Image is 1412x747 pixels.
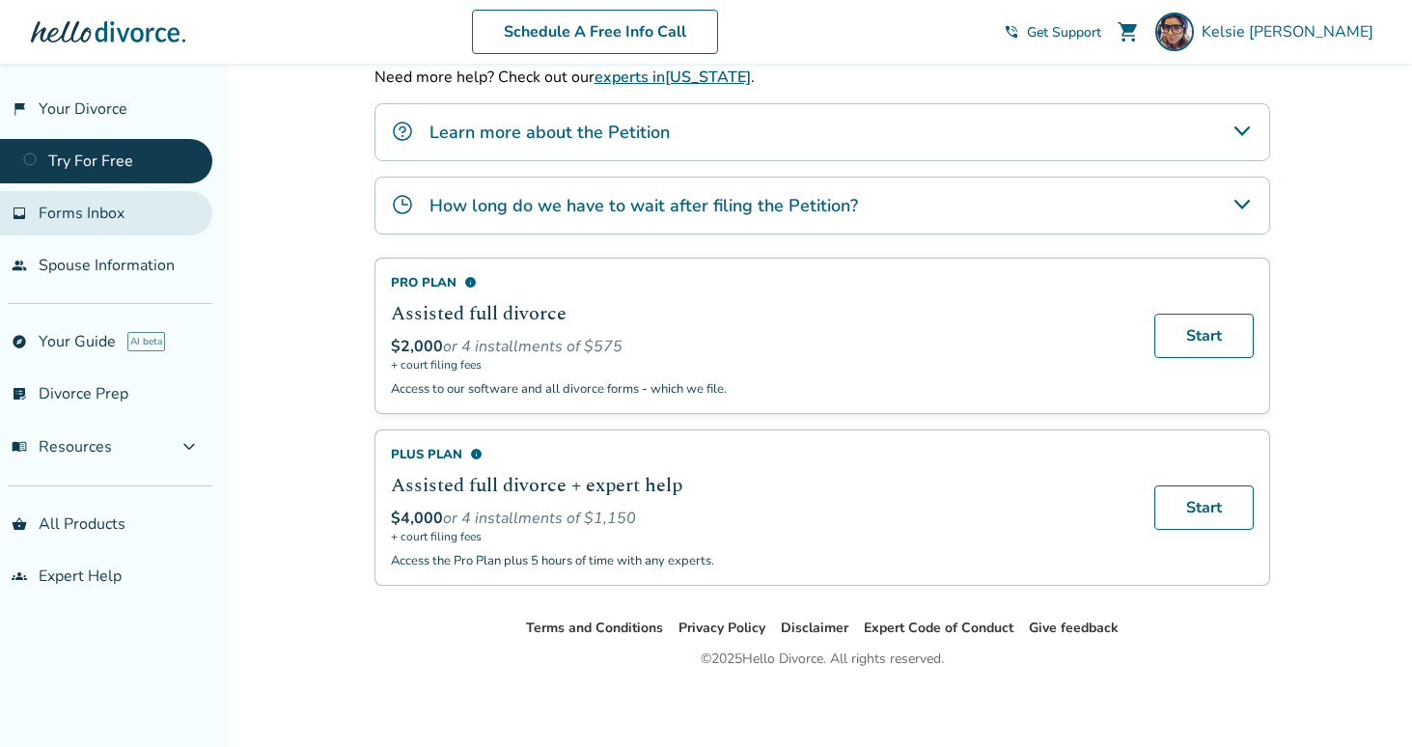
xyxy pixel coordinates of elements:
[391,357,1131,373] span: + court filing fees
[12,101,27,117] span: flag_2
[391,336,443,357] span: $2,000
[391,299,1131,328] h2: Assisted full divorce
[12,258,27,273] span: people
[864,619,1013,637] a: Expert Code of Conduct
[1004,23,1101,41] a: phone_in_talkGet Support
[429,193,858,218] h4: How long do we have to wait after filing the Petition?
[12,516,27,532] span: shopping_basket
[374,67,1270,88] p: Need more help? Check out our .
[391,508,1131,529] div: or 4 installments of $1,150
[374,103,1270,161] div: Learn more about the Petition
[391,380,1131,398] p: Access to our software and all divorce forms - which we file.
[472,10,718,54] a: Schedule A Free Info Call
[429,120,670,145] h4: Learn more about the Petition
[1117,20,1140,43] span: shopping_cart
[178,435,201,458] span: expand_more
[678,619,765,637] a: Privacy Policy
[12,436,112,457] span: Resources
[1154,314,1254,358] a: Start
[391,274,1131,291] div: Pro Plan
[1155,13,1194,51] img: kelsie denner
[464,276,477,289] span: info
[12,386,27,401] span: list_alt_check
[391,508,443,529] span: $4,000
[374,177,1270,235] div: How long do we have to wait after filing the Petition?
[12,439,27,455] span: menu_book
[391,446,1131,463] div: Plus Plan
[1202,21,1381,42] span: Kelsie [PERSON_NAME]
[595,67,751,88] a: experts in[US_STATE]
[127,332,165,351] span: AI beta
[391,552,1131,569] p: Access the Pro Plan plus 5 hours of time with any experts.
[470,448,483,460] span: info
[12,334,27,349] span: explore
[12,206,27,221] span: inbox
[391,193,414,216] img: How long do we have to wait after filing the Petition?
[1027,23,1101,41] span: Get Support
[391,120,414,143] img: Learn more about the Petition
[1029,617,1119,640] li: Give feedback
[391,471,1131,500] h2: Assisted full divorce + expert help
[39,203,125,224] span: Forms Inbox
[781,617,848,640] li: Disclaimer
[391,529,1131,544] span: + court filing fees
[1004,24,1019,40] span: phone_in_talk
[701,648,944,671] div: © 2025 Hello Divorce. All rights reserved.
[1154,485,1254,530] a: Start
[391,336,1131,357] div: or 4 installments of $575
[526,619,663,637] a: Terms and Conditions
[12,568,27,584] span: groups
